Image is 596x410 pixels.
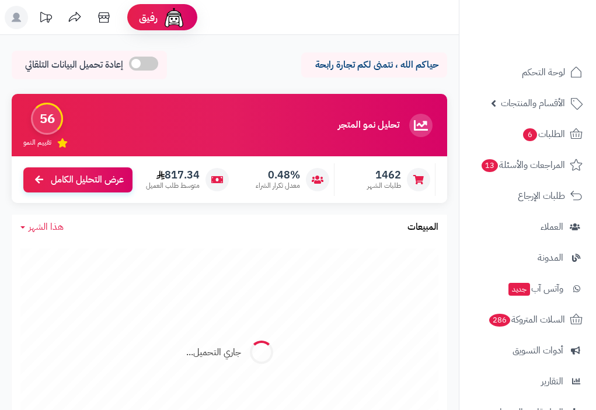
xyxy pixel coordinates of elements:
[338,120,399,131] h3: تحليل نمو المتجر
[518,188,565,204] span: طلبات الإرجاع
[466,244,589,272] a: المدونة
[482,159,498,172] span: 13
[522,64,565,80] span: لوحة التحكم
[31,6,60,32] a: تحديثات المنصة
[466,120,589,148] a: الطلبات6
[466,182,589,210] a: طلبات الإرجاع
[480,157,565,173] span: المراجعات والأسئلة
[513,342,563,359] span: أدوات التسويق
[367,181,401,191] span: طلبات الشهر
[488,311,565,328] span: السلات المتروكة
[538,250,563,266] span: المدونة
[139,10,158,24] span: رفيق
[146,181,200,191] span: متوسط طلب العميل
[466,151,589,179] a: المراجعات والأسئلة13
[367,169,401,181] span: 1462
[522,126,565,142] span: الطلبات
[25,58,123,72] span: إعادة تحميل البيانات التلقائي
[466,275,589,303] a: وآتس آبجديد
[186,346,241,359] div: جاري التحميل...
[23,167,133,192] a: عرض التحليل الكامل
[466,367,589,395] a: التقارير
[29,220,64,234] span: هذا الشهر
[256,169,300,181] span: 0.48%
[501,95,565,111] span: الأقسام والمنتجات
[310,58,438,72] p: حياكم الله ، نتمنى لكم تجارة رابحة
[466,337,589,365] a: أدوات التسويق
[507,281,563,297] span: وآتس آب
[162,6,186,29] img: ai-face.png
[466,58,589,86] a: لوحة التحكم
[466,213,589,241] a: العملاء
[51,173,124,187] span: عرض التحليل الكامل
[466,306,589,334] a: السلات المتروكة286
[146,169,200,181] span: 817.34
[508,283,530,296] span: جديد
[541,219,563,235] span: العملاء
[407,222,438,233] h3: المبيعات
[541,373,563,390] span: التقارير
[20,220,64,234] a: هذا الشهر
[489,314,510,327] span: 286
[256,181,300,191] span: معدل تكرار الشراء
[523,128,537,141] span: 6
[23,138,51,148] span: تقييم النمو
